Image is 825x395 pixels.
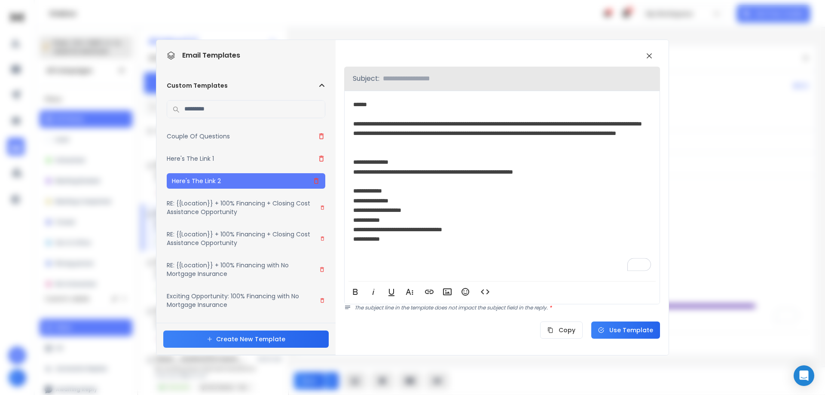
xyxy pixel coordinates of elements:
[794,365,814,386] div: Open Intercom Messenger
[167,261,319,278] h3: RE: {{Location}} + 100% Financing with No Mortgage Insurance
[457,283,474,300] button: Emoticons
[591,322,660,339] button: Use Template
[534,304,552,311] span: reply.
[477,283,493,300] button: Code View
[421,283,437,300] button: Insert Link (Ctrl+K)
[365,283,382,300] button: Italic (Ctrl+I)
[353,73,379,84] p: Subject:
[167,292,319,309] h3: Exciting Opportunity: 100% Financing with No Mortgage Insurance
[540,322,583,339] button: Copy
[439,283,455,300] button: Insert Image (Ctrl+P)
[167,230,320,247] h3: RE: {{Location}} + 100% Financing + Closing Cost Assistance Opportunity
[347,283,364,300] button: Bold (Ctrl+B)
[167,199,320,216] h3: RE: {{Location}} + 100% Financing + Closing Cost Assistance Opportunity
[383,283,400,300] button: Underline (Ctrl+U)
[401,283,418,300] button: More Text
[163,331,329,348] button: Create New Template
[345,91,660,279] div: To enrich screen reader interactions, please activate Accessibility in Grammarly extension settings
[354,304,660,311] p: The subject line in the template does not impact the subject field in the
